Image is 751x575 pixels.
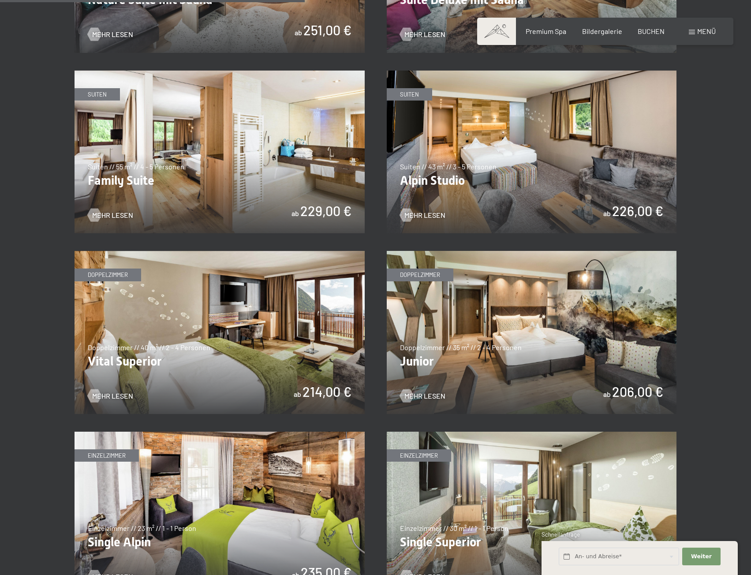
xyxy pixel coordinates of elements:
a: Bildergalerie [582,27,622,35]
img: Family Suite [75,71,365,234]
a: Junior [387,251,677,257]
img: Vital Superior [75,251,365,414]
img: Alpin Studio [387,71,677,234]
a: Family Suite [75,71,365,76]
a: Single Alpin [75,432,365,437]
span: Menü [697,27,716,35]
a: Alpin Studio [387,71,677,76]
span: Weiter [691,553,712,560]
a: Mehr Lesen [88,210,133,220]
button: Weiter [682,548,720,566]
a: Single Superior [387,432,677,437]
span: Schnellanfrage [542,531,580,538]
a: Vital Superior [75,251,365,257]
span: Mehr Lesen [92,210,133,220]
a: Mehr Lesen [400,210,445,220]
span: Mehr Lesen [404,210,445,220]
span: Mehr Lesen [404,30,445,39]
span: Mehr Lesen [404,391,445,401]
a: Mehr Lesen [400,391,445,401]
a: Mehr Lesen [400,30,445,39]
span: Mehr Lesen [92,30,133,39]
a: Mehr Lesen [88,30,133,39]
img: Junior [387,251,677,414]
span: Mehr Lesen [92,391,133,401]
a: Premium Spa [526,27,566,35]
a: BUCHEN [638,27,665,35]
a: Mehr Lesen [88,391,133,401]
